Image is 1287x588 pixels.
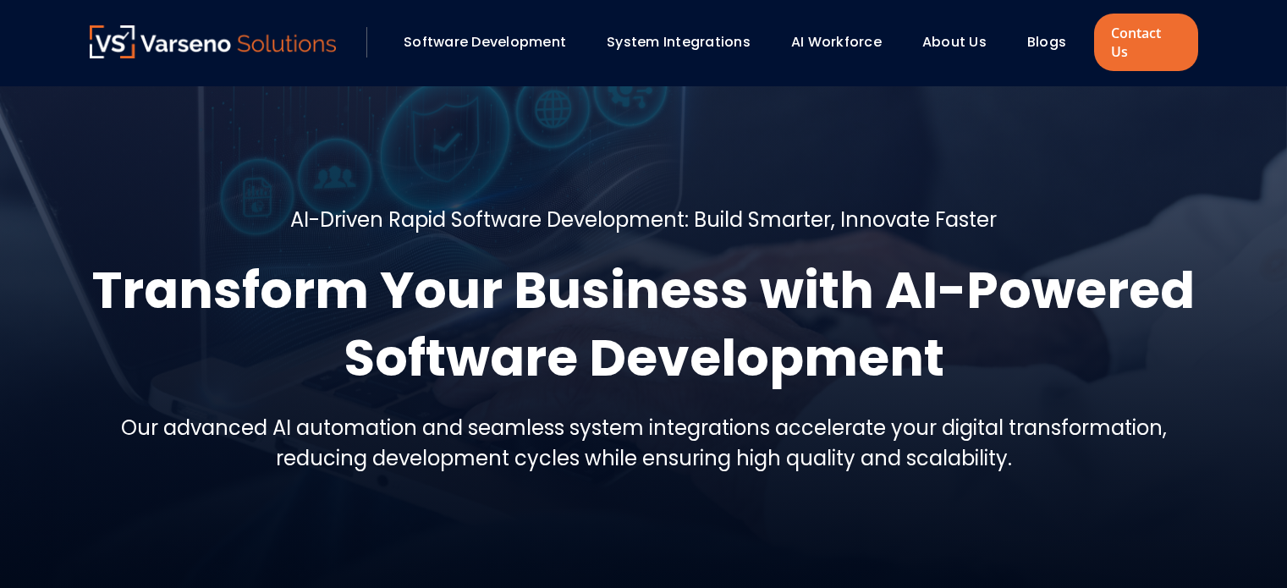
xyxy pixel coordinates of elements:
[290,205,997,235] h5: AI-Driven Rapid Software Development: Build Smarter, Innovate Faster
[90,256,1198,392] h1: Transform Your Business with AI-Powered Software Development
[90,413,1198,474] h5: Our advanced AI automation and seamless system integrations accelerate your digital transformatio...
[404,32,566,52] a: Software Development
[791,32,882,52] a: AI Workforce
[914,28,1010,57] div: About Us
[922,32,987,52] a: About Us
[90,25,337,59] a: Varseno Solutions – Product Engineering & IT Services
[1094,14,1197,71] a: Contact Us
[598,28,774,57] div: System Integrations
[90,25,337,58] img: Varseno Solutions – Product Engineering & IT Services
[1027,32,1066,52] a: Blogs
[607,32,751,52] a: System Integrations
[395,28,590,57] div: Software Development
[1019,28,1090,57] div: Blogs
[783,28,905,57] div: AI Workforce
